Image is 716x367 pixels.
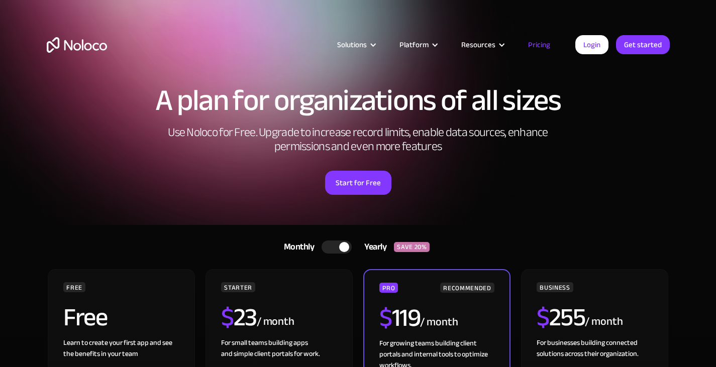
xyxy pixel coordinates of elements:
[352,239,394,255] div: Yearly
[461,38,495,51] div: Resources
[257,314,294,330] div: / month
[157,126,559,154] h2: Use Noloco for Free. Upgrade to increase record limits, enable data sources, enhance permissions ...
[387,38,449,51] div: Platform
[221,282,255,292] div: STARTER
[537,305,585,330] h2: 255
[616,35,670,54] a: Get started
[537,282,573,292] div: BUSINESS
[379,283,398,293] div: PRO
[379,305,420,330] h2: 119
[420,314,458,330] div: / month
[47,85,670,115] h1: A plan for organizations of all sizes
[63,305,107,330] h2: Free
[63,282,85,292] div: FREE
[271,239,322,255] div: Monthly
[221,294,234,341] span: $
[394,242,430,252] div: SAVE 20%
[337,38,367,51] div: Solutions
[575,35,608,54] a: Login
[325,38,387,51] div: Solutions
[379,294,392,341] span: $
[47,37,107,53] a: home
[516,38,563,51] a: Pricing
[537,294,549,341] span: $
[449,38,516,51] div: Resources
[585,314,623,330] div: / month
[221,305,257,330] h2: 23
[325,171,391,195] a: Start for Free
[399,38,429,51] div: Platform
[440,283,494,293] div: RECOMMENDED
